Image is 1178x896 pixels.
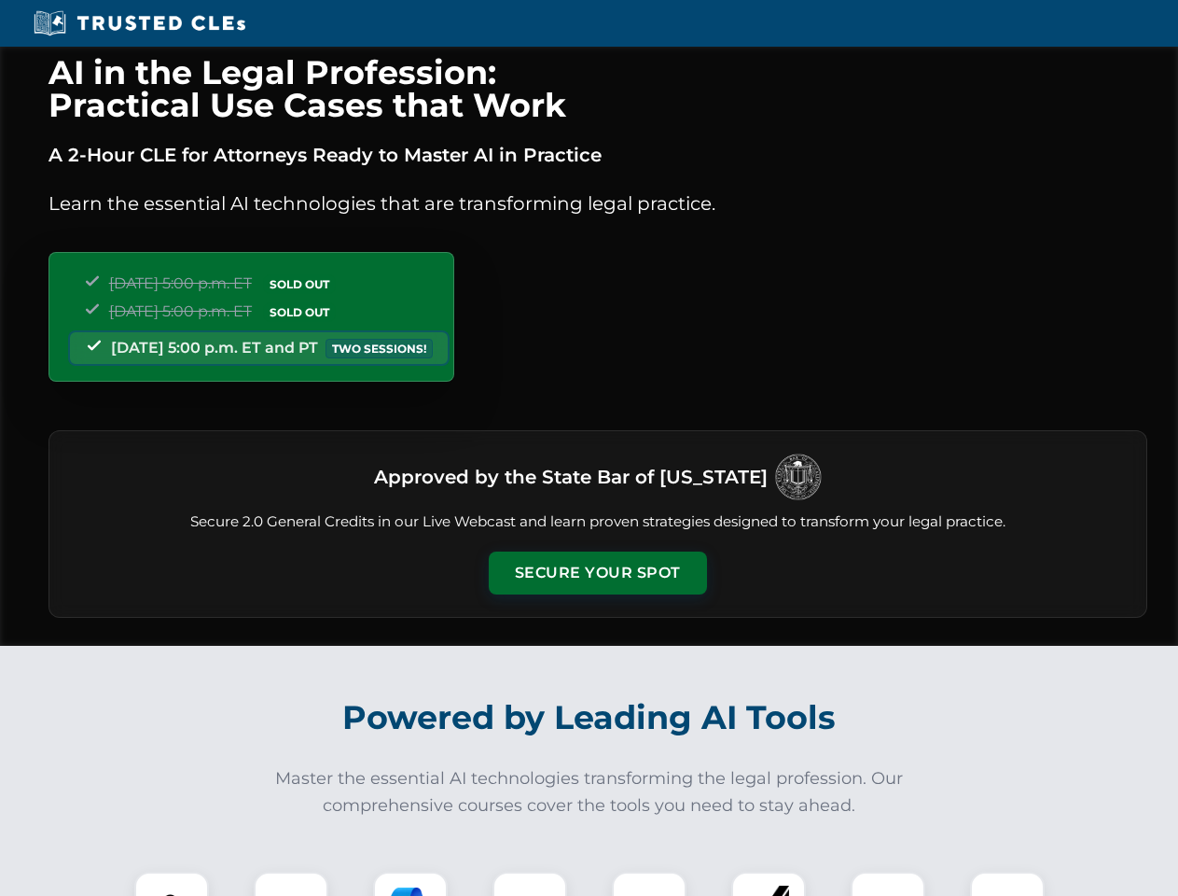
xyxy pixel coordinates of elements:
p: Master the essential AI technologies transforming the legal profession. Our comprehensive courses... [263,765,916,819]
img: Trusted CLEs [28,9,251,37]
span: SOLD OUT [263,302,336,322]
h1: AI in the Legal Profession: Practical Use Cases that Work [49,56,1147,121]
img: Logo [775,454,822,500]
span: [DATE] 5:00 p.m. ET [109,302,252,320]
span: SOLD OUT [263,274,336,294]
button: Secure Your Spot [489,552,707,595]
p: A 2-Hour CLE for Attorneys Ready to Master AI in Practice [49,140,1147,170]
p: Secure 2.0 General Credits in our Live Webcast and learn proven strategies designed to transform ... [72,511,1124,533]
h2: Powered by Leading AI Tools [73,685,1106,750]
p: Learn the essential AI technologies that are transforming legal practice. [49,189,1147,218]
span: [DATE] 5:00 p.m. ET [109,274,252,292]
h3: Approved by the State Bar of [US_STATE] [374,460,768,494]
